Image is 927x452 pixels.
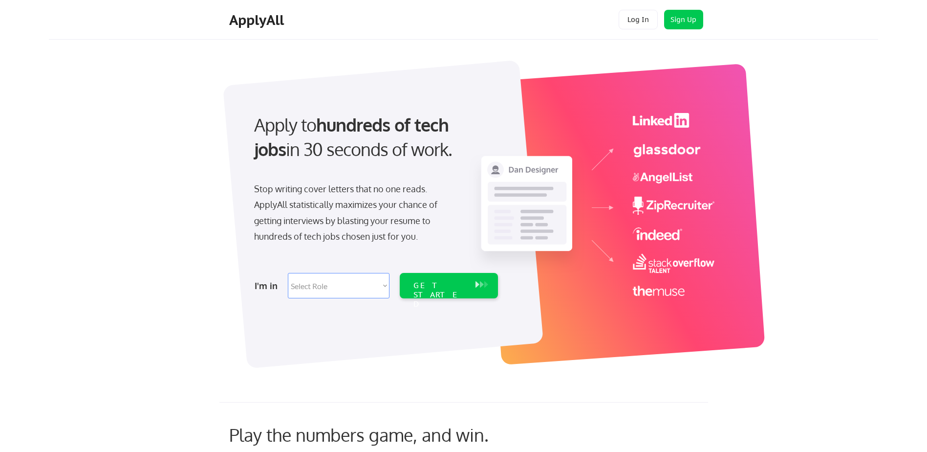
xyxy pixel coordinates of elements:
div: I'm in [255,278,282,294]
div: Play the numbers game, and win. [229,424,532,445]
div: ApplyAll [229,12,287,28]
div: GET STARTED [413,281,466,309]
div: Apply to in 30 seconds of work. [254,113,494,162]
strong: hundreds of tech jobs [254,113,453,160]
button: Log In [619,10,658,29]
button: Sign Up [664,10,703,29]
div: Stop writing cover letters that no one reads. ApplyAll statistically maximizes your chance of get... [254,181,455,245]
